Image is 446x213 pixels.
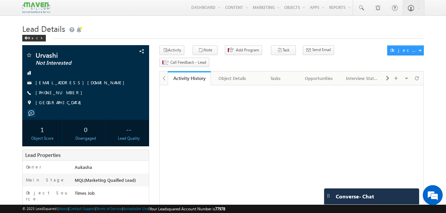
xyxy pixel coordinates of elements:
a: Interview Status [341,71,384,85]
a: Object Details [211,71,254,85]
div: Object Actions [390,47,418,53]
div: MQL(Marketing Quaified Lead) [73,177,149,186]
span: Converse - Chat [336,193,374,199]
div: Lead Quality [111,135,147,141]
span: Lead Details [22,23,65,34]
a: Tasks [254,71,298,85]
div: Times Job [73,190,149,199]
span: [GEOGRAPHIC_DATA] [36,100,84,106]
span: Aukasha [75,164,92,170]
button: Add Program [225,45,262,55]
img: carter-drag [326,193,331,198]
label: Owner [26,164,42,170]
span: Send Email [312,47,331,53]
span: Call Feedback - Lead [170,59,206,65]
button: Task [271,45,296,55]
div: 1 [24,123,60,135]
label: Object Source [26,190,68,202]
span: Lead Properties [25,152,60,158]
div: Interview Status [346,74,378,82]
button: Call Feedback - Lead [159,58,209,67]
img: Custom Logo [22,2,50,13]
div: Opportunities [303,74,335,82]
div: Tasks [260,74,292,82]
div: Disengaged [67,135,104,141]
a: Opportunities [298,71,341,85]
a: Terms of Service [96,206,122,211]
div: Object Details [216,74,248,82]
button: Note [193,45,218,55]
span: [PHONE_NUMBER] [36,90,86,96]
div: Back [22,35,46,41]
label: Main Stage [26,177,65,183]
span: Urvashi [36,52,114,58]
span: © 2025 LeadSquared | | | | | [22,206,225,212]
a: Back [22,35,49,40]
span: Not Interested [36,60,114,66]
a: Activity History [168,71,211,85]
a: Contact Support [69,206,95,211]
div: 0 [67,123,104,135]
span: Add Program [236,47,259,53]
button: Object Actions [387,45,424,55]
span: Your Leadsquared Account Number is [149,206,225,211]
a: Acceptable Use [123,206,148,211]
div: Activity History [173,75,206,81]
span: 77978 [215,206,225,211]
button: Activity [159,45,184,55]
div: Object Score [24,135,60,141]
button: Send Email [303,45,334,55]
a: [EMAIL_ADDRESS][DOMAIN_NAME] [36,80,128,85]
a: About [58,206,68,211]
div: -- [111,123,147,135]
